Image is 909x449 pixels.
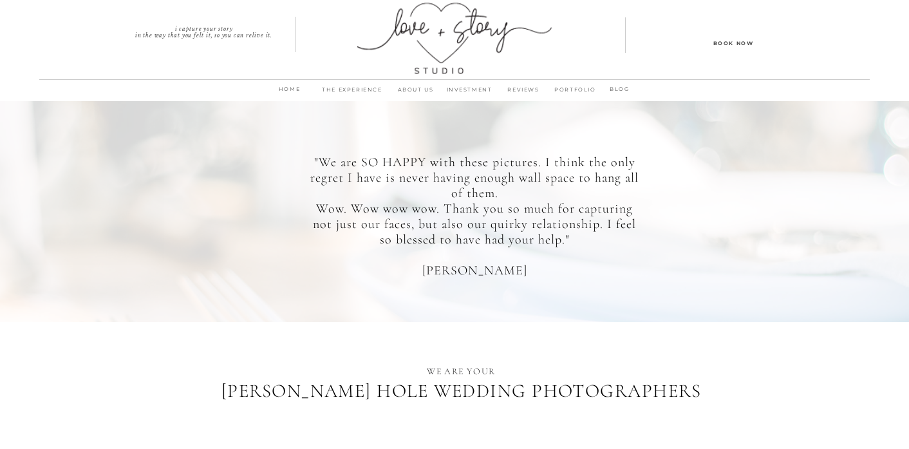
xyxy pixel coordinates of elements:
a: INVESTMENT [442,84,496,102]
p: We are your [395,363,527,376]
a: ABOUT us [389,84,442,102]
a: home [272,84,306,102]
p: I capture your story in the way that you felt it, so you can relive it. [111,26,296,35]
a: THE EXPERIENCE [315,84,389,102]
h1: [PERSON_NAME] Hole wedding photographers [207,380,715,417]
a: BLOG [603,84,637,96]
a: Book Now [675,38,791,47]
p: "We are SO HAPPY with these pictures. I think the only regret I have is never having enough wall ... [308,155,641,267]
a: PORTFOLIO [550,84,600,102]
a: REVIEWS [496,84,550,102]
a: I capture your storyin the way that you felt it, so you can relive it. [111,26,296,35]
